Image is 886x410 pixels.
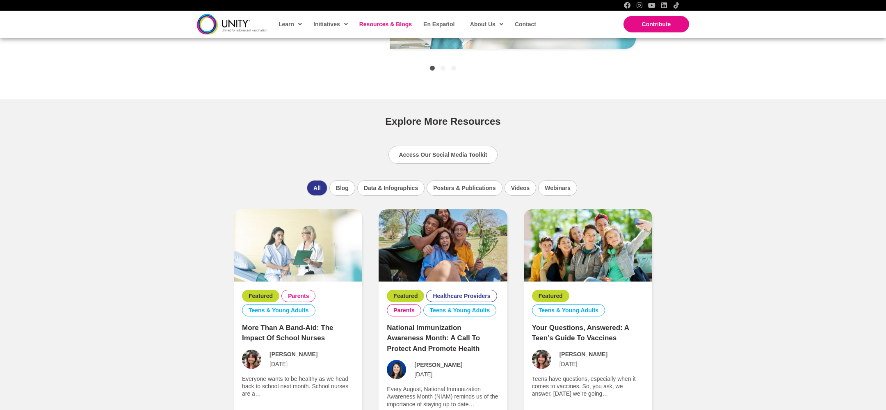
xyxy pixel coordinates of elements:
img: unity-logo-dark [197,14,267,34]
p: Teens have questions, especially when it comes to vaccines. So, you ask, we answer. [DATE] we’re ... [532,375,644,398]
a: Instagram [636,2,643,9]
span: Initiatives [313,18,348,30]
a: Facebook [624,2,630,9]
a: About Us [466,15,507,34]
a: Parents [288,292,309,300]
span: [DATE] [414,371,432,378]
span: Contribute [642,21,671,27]
a: National Immunization Awareness Month: A Call to Protect and Promote Health [379,241,507,248]
p: Everyone wants to be healthy as we head back to school next month. School nurses are a… [242,375,354,398]
a: Teens & Young Adults [430,307,490,314]
li: Data & Infographics [357,180,425,196]
span: [DATE] [269,360,288,368]
a: National Immunization Awareness Month: A Call to Protect and Promote Health [387,324,480,353]
a: Teens & Young Adults [249,307,309,314]
li: Webinars [538,180,577,196]
li: Posters & Publications [427,180,502,196]
a: En Español [419,15,458,34]
a: Your Questions, Answered: A Teen’s Guide to Vaccines [532,324,629,342]
li: Videos [505,180,537,196]
span: En Español [423,21,454,27]
span: [PERSON_NAME] [414,361,462,369]
img: Avatar photo [242,350,261,369]
a: Healthcare Providers [433,292,490,300]
a: Your Questions, Answered: A Teen’s Guide to Vaccines [524,241,652,248]
a: Contribute [623,16,689,32]
a: Featured [393,292,418,300]
span: Explore More Resources [385,116,500,127]
a: LinkedIn [661,2,667,9]
a: Featured [539,292,563,300]
span: Learn [279,18,302,30]
a: Teens & Young Adults [539,307,599,314]
a: More Than a Band-Aid: The Impact of School Nurses [234,241,362,248]
li: All [307,180,327,196]
a: Contact [511,15,539,34]
span: About Us [470,18,503,30]
span: [DATE] [559,360,578,368]
a: TikTok [673,2,680,9]
span: [PERSON_NAME] [269,350,317,358]
img: Avatar photo [532,350,551,369]
span: Resources & Blogs [359,21,412,27]
span: Contact [515,21,536,27]
a: Access Our Social Media Toolkit [388,146,497,164]
p: Every August, National Immunization Awareness Month (NIAM) reminds us of the importance of stayin... [387,385,499,408]
a: Resources & Blogs [355,15,415,34]
a: More Than a Band-Aid: The Impact of School Nurses [242,324,333,342]
span: Access Our Social Media Toolkit [399,151,487,158]
img: Avatar photo [387,360,406,379]
span: [PERSON_NAME] [559,350,607,358]
li: Blog [329,180,355,196]
a: Parents [393,307,414,314]
a: Featured [249,292,273,300]
a: YouTube [649,2,655,9]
